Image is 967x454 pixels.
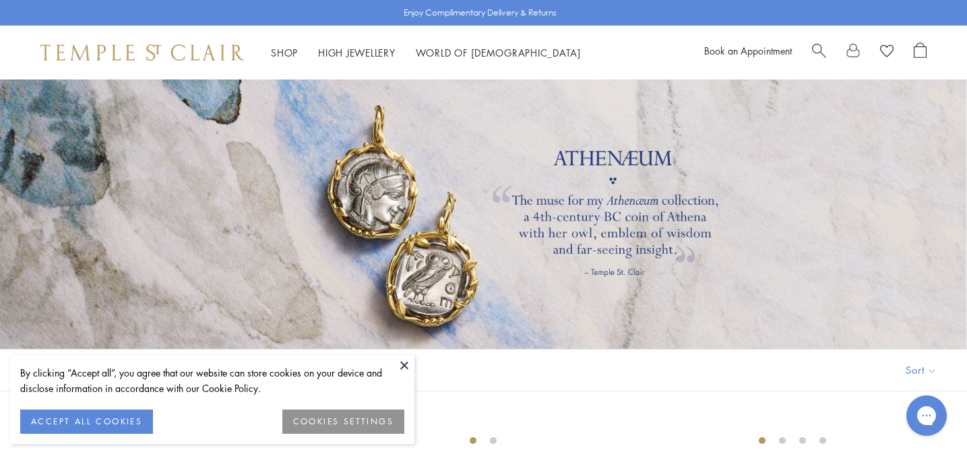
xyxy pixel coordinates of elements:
a: ShopShop [271,46,298,59]
a: High JewelleryHigh Jewellery [318,46,396,59]
img: Temple St. Clair [40,44,244,61]
button: ACCEPT ALL COOKIES [20,410,153,434]
button: Show sort by [875,350,967,391]
a: View Wishlist [880,42,894,63]
a: World of [DEMOGRAPHIC_DATA]World of [DEMOGRAPHIC_DATA] [416,46,581,59]
button: COOKIES SETTINGS [282,410,404,434]
nav: Main navigation [271,44,581,61]
div: By clicking “Accept all”, you agree that our website can store cookies on your device and disclos... [20,365,404,396]
a: Book an Appointment [704,44,792,57]
iframe: Gorgias live chat messenger [900,391,954,441]
p: Enjoy Complimentary Delivery & Returns [404,6,557,20]
a: Open Shopping Bag [914,42,927,63]
a: Search [812,42,826,63]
